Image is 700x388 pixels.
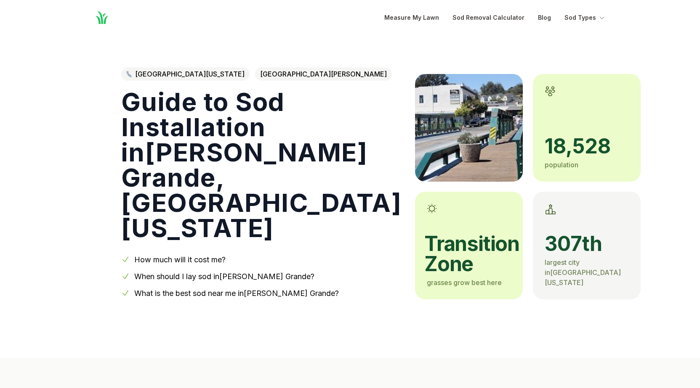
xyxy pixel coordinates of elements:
[134,272,314,281] a: When should I lay sod in[PERSON_NAME] Grande?
[415,74,523,182] img: A picture of Arroyo Grande
[255,67,392,81] span: [GEOGRAPHIC_DATA][PERSON_NAME]
[126,71,132,77] img: Northern California state outline
[134,255,226,264] a: How much will it cost me?
[384,13,439,23] a: Measure My Lawn
[564,13,606,23] button: Sod Types
[538,13,551,23] a: Blog
[545,234,629,254] span: 307th
[452,13,524,23] a: Sod Removal Calculator
[545,161,578,169] span: population
[121,89,402,240] h1: Guide to Sod Installation in [PERSON_NAME] Grande , [GEOGRAPHIC_DATA][US_STATE]
[545,258,621,287] span: largest city in [GEOGRAPHIC_DATA][US_STATE]
[121,67,250,81] a: [GEOGRAPHIC_DATA][US_STATE]
[545,136,629,156] span: 18,528
[427,278,502,287] span: grasses grow best here
[134,289,339,298] a: What is the best sod near me in[PERSON_NAME] Grande?
[424,234,511,274] span: transition zone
